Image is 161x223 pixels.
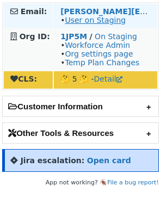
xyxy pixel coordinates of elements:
strong: Email: [21,7,47,16]
a: File a bug report! [107,179,159,186]
span: • • • [60,41,139,67]
a: Org settings page [65,49,133,58]
a: Temp Plan Changes [65,58,139,67]
strong: Org ID: [20,32,50,41]
a: User on Staging [65,16,126,24]
span: • [60,16,126,24]
strong: / [90,32,92,41]
a: 1JP5M [60,32,87,41]
strong: CLS: [10,75,37,83]
a: Detail [94,75,122,83]
a: Workforce Admin [65,41,130,49]
a: Open card [87,156,131,165]
a: On Staging [95,32,137,41]
h2: Customer Information [3,96,158,116]
h2: Other Tools & Resources [3,123,158,143]
td: 🤔 5 🤔 - [54,71,157,89]
footer: App not working? 🪳 [2,177,159,188]
strong: Jira escalation: [21,156,85,165]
